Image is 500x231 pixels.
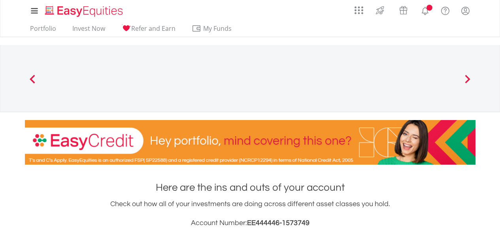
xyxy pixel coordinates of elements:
a: Refer and Earn [118,24,179,37]
img: thrive-v2.svg [374,4,387,17]
span: My Funds [192,23,243,34]
img: EasyEquities_Logo.png [43,5,126,18]
span: Refer and Earn [131,24,175,33]
img: grid-menu-icon.svg [355,6,363,15]
a: Home page [42,2,126,18]
img: vouchers-v2.svg [397,4,410,17]
a: Invest Now [69,24,108,37]
a: FAQ's and Support [435,2,455,18]
a: Portfolio [27,24,59,37]
span: EE444446-1573749 [247,219,309,227]
a: Notifications [415,2,435,18]
img: EasyCredit Promotion Banner [25,120,475,165]
a: Vouchers [392,2,415,17]
div: Check out how all of your investments are doing across different asset classes you hold. [25,199,475,229]
a: AppsGrid [349,2,368,15]
h1: Here are the ins and outs of your account [25,180,475,195]
h3: Account Number: [25,218,475,229]
a: My Profile [455,2,475,19]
